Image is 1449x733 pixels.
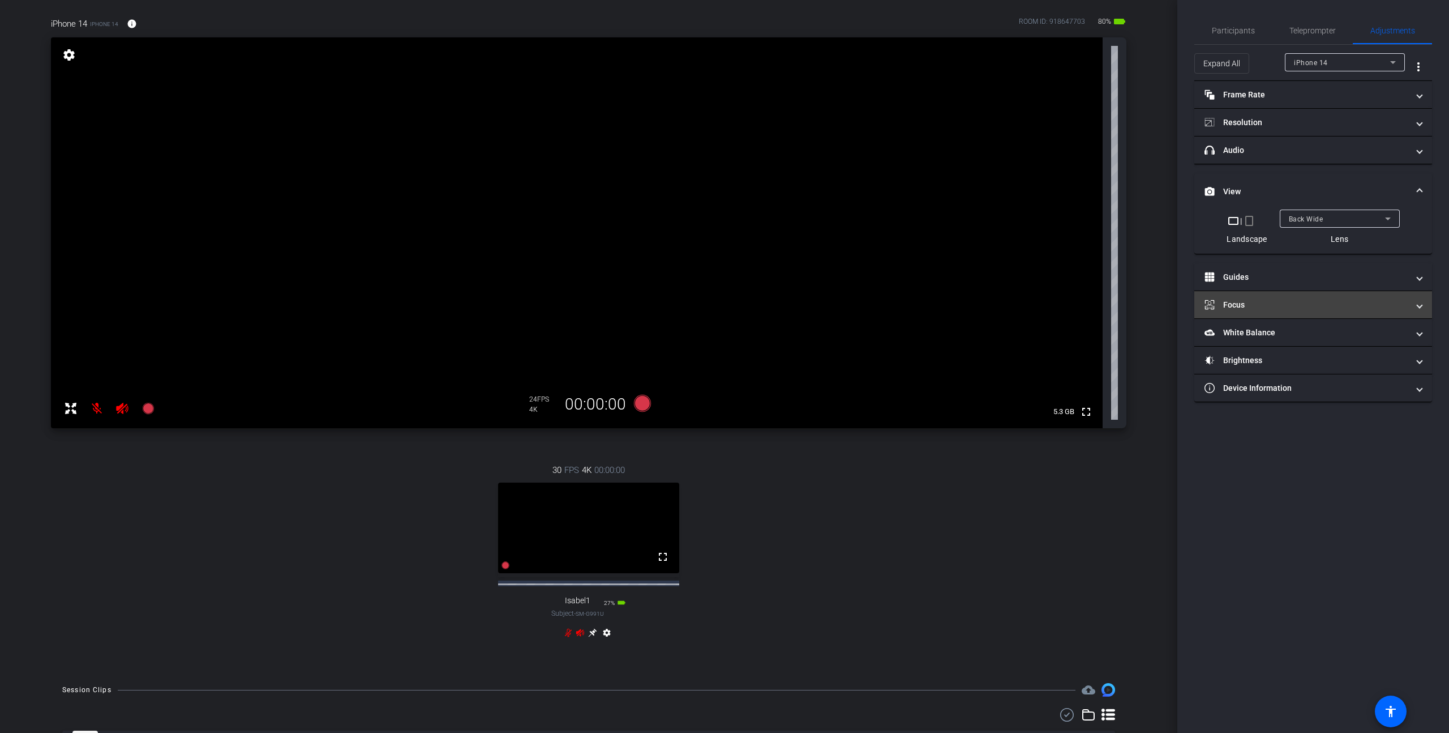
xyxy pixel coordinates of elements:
span: Back Wide [1289,215,1323,223]
span: FPS [564,464,579,476]
mat-panel-title: Resolution [1204,117,1408,129]
div: ROOM ID: 918647703 [1019,16,1085,33]
mat-icon: battery_std [1113,15,1126,28]
mat-icon: info [127,19,137,29]
div: View [1194,210,1432,254]
span: Isabel1 [565,596,590,606]
mat-icon: cloud_upload [1082,683,1095,697]
mat-panel-title: Focus [1204,299,1408,311]
div: Landscape [1227,233,1267,245]
mat-icon: crop_portrait [1242,214,1256,228]
mat-expansion-panel-header: Audio [1194,137,1432,164]
mat-panel-title: Audio [1204,144,1408,156]
div: 00:00:00 [558,395,633,414]
mat-panel-title: View [1204,186,1408,198]
mat-panel-title: Device Information [1204,382,1408,394]
mat-expansion-panel-header: Brightness [1194,347,1432,374]
span: FPS [537,395,549,403]
span: iPhone 14 [90,20,118,28]
mat-icon: settings [600,628,614,642]
div: 24 [529,395,558,404]
span: Adjustments [1370,27,1415,35]
button: More Options for Adjustments Panel [1405,53,1432,80]
mat-icon: settings [61,48,77,62]
span: iPhone 14 [51,18,87,30]
span: 5.3 GB [1049,405,1078,419]
mat-panel-title: Brightness [1204,355,1408,366]
mat-expansion-panel-header: View [1194,173,1432,210]
mat-expansion-panel-header: Frame Rate [1194,81,1432,108]
span: SM-G991U [576,611,604,617]
span: - [574,610,576,617]
span: 00:00:00 [594,464,625,476]
mat-icon: battery_std [617,598,626,607]
div: Session Clips [62,684,112,696]
span: 30 [552,464,561,476]
mat-expansion-panel-header: Device Information [1194,374,1432,402]
button: Expand All [1194,53,1249,74]
span: Participants [1212,27,1255,35]
div: | [1227,214,1267,228]
mat-expansion-panel-header: Resolution [1194,109,1432,136]
img: Session clips [1101,683,1115,697]
mat-expansion-panel-header: Focus [1194,291,1432,318]
span: iPhone 14 [1294,59,1328,67]
mat-icon: crop_landscape [1227,214,1240,228]
mat-icon: more_vert [1412,60,1425,74]
span: 4K [582,464,591,476]
mat-panel-title: White Balance [1204,327,1408,339]
span: 27% [604,600,615,606]
mat-panel-title: Guides [1204,271,1408,283]
mat-expansion-panel-header: White Balance [1194,319,1432,346]
mat-icon: fullscreen [656,550,670,564]
div: 4K [529,405,558,414]
span: Subject [551,608,604,619]
span: Destinations for your clips [1082,683,1095,697]
mat-icon: fullscreen [1079,405,1093,419]
span: Teleprompter [1289,27,1336,35]
span: Expand All [1203,53,1240,74]
span: 80% [1096,12,1113,31]
mat-panel-title: Frame Rate [1204,89,1408,101]
mat-icon: accessibility [1384,705,1397,718]
mat-expansion-panel-header: Guides [1194,263,1432,291]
